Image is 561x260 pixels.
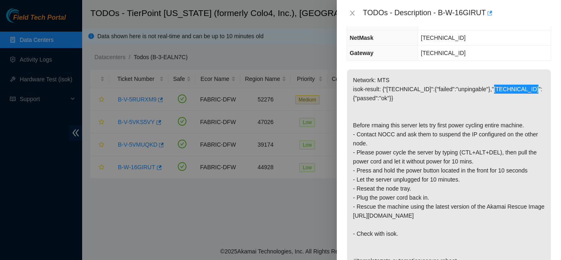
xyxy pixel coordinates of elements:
span: [TECHNICAL_ID] [421,35,466,41]
span: Gateway [350,50,374,56]
span: close [349,10,356,16]
button: Close [347,9,358,17]
span: NetMask [350,35,374,41]
span: [TECHNICAL_ID] [421,50,466,56]
div: TODOs - Description - B-W-16GIRUT [363,7,551,20]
